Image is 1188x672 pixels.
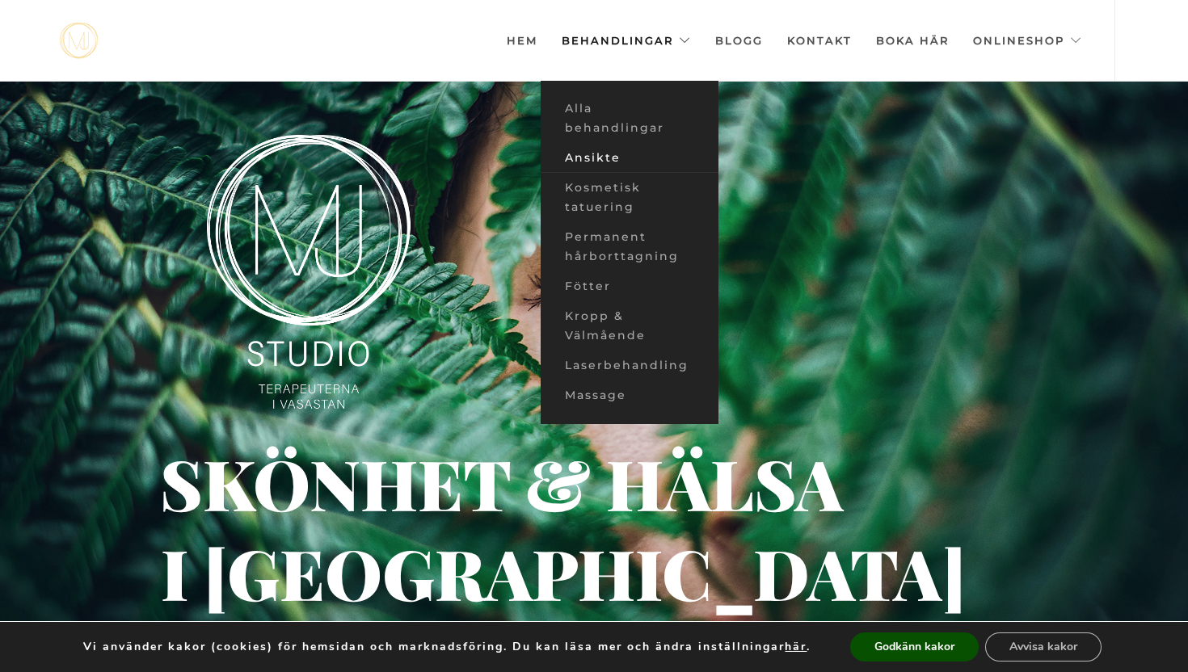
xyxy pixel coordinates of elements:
a: Laserbehandling [541,351,718,380]
div: i [GEOGRAPHIC_DATA] [161,564,417,586]
a: mjstudio mjstudio mjstudio [60,23,98,59]
button: här [785,640,807,654]
button: Avvisa kakor [985,632,1102,661]
a: Ansikte [541,143,718,173]
div: Skönhet & hälsa [160,474,714,491]
a: Kosmetisk tatuering [541,173,718,222]
button: Godkänn kakor [850,632,979,661]
a: Fötter [541,271,718,301]
a: Alla behandlingar [541,94,718,143]
a: Permanent hårborttagning [541,222,718,271]
p: Vi använder kakor (cookies) för hemsidan och marknadsföring. Du kan läsa mer och ändra inställnin... [83,640,811,654]
a: Kropp & Välmående [541,301,718,351]
img: mjstudio [60,23,98,59]
a: Massage [541,380,718,410]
